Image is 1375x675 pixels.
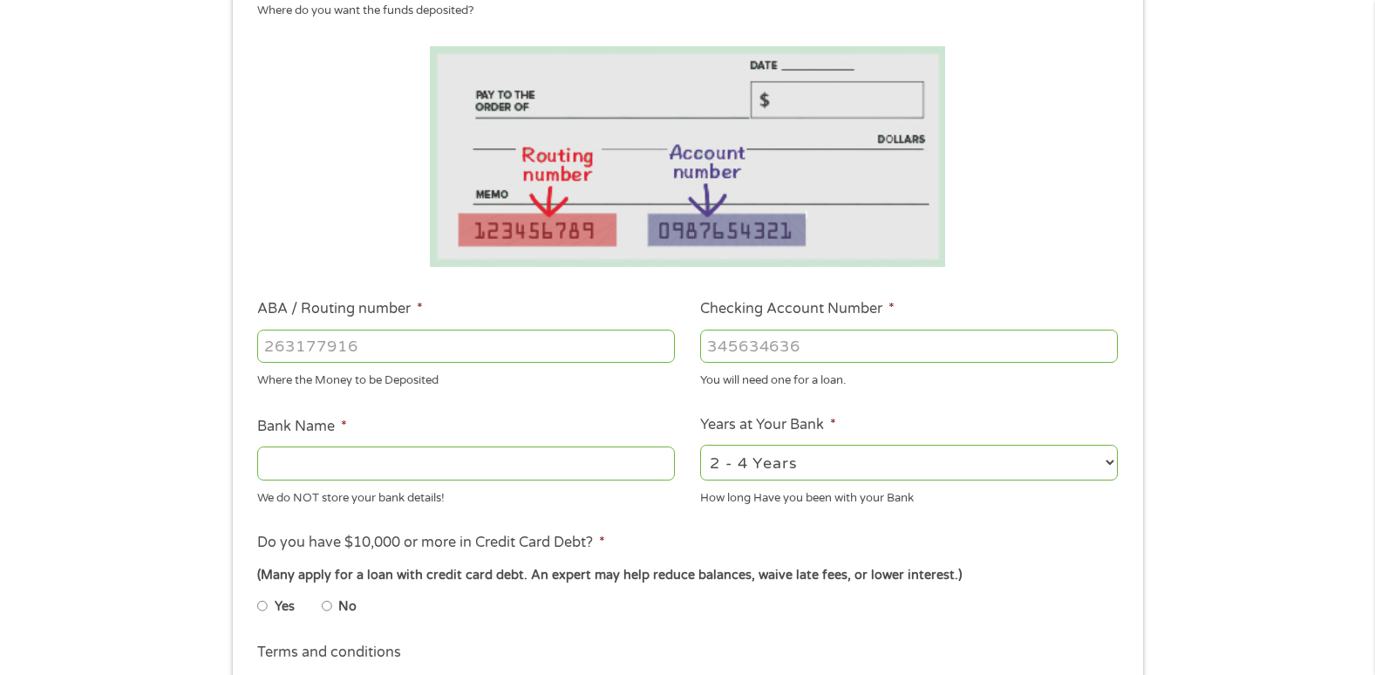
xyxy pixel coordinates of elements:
div: We do NOT store your bank details! [257,483,675,507]
div: You will need one for a loan. [700,366,1118,390]
input: 345634636 [700,330,1118,363]
div: Where the Money to be Deposited [257,366,675,390]
div: How long Have you been with your Bank [700,483,1118,507]
label: Checking Account Number [700,300,895,318]
div: (Many apply for a loan with credit card debt. An expert may help reduce balances, waive late fees... [257,566,1117,585]
label: Do you have $10,000 or more in Credit Card Debt? [257,534,605,552]
label: Yes [275,597,295,617]
label: Terms and conditions [257,644,401,662]
label: Bank Name [257,418,347,436]
label: ABA / Routing number [257,300,423,318]
img: Routing number location [430,46,946,267]
label: No [338,597,357,617]
label: Years at Your Bank [700,416,836,434]
div: Where do you want the funds deposited? [257,3,1105,20]
input: 263177916 [257,330,675,363]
